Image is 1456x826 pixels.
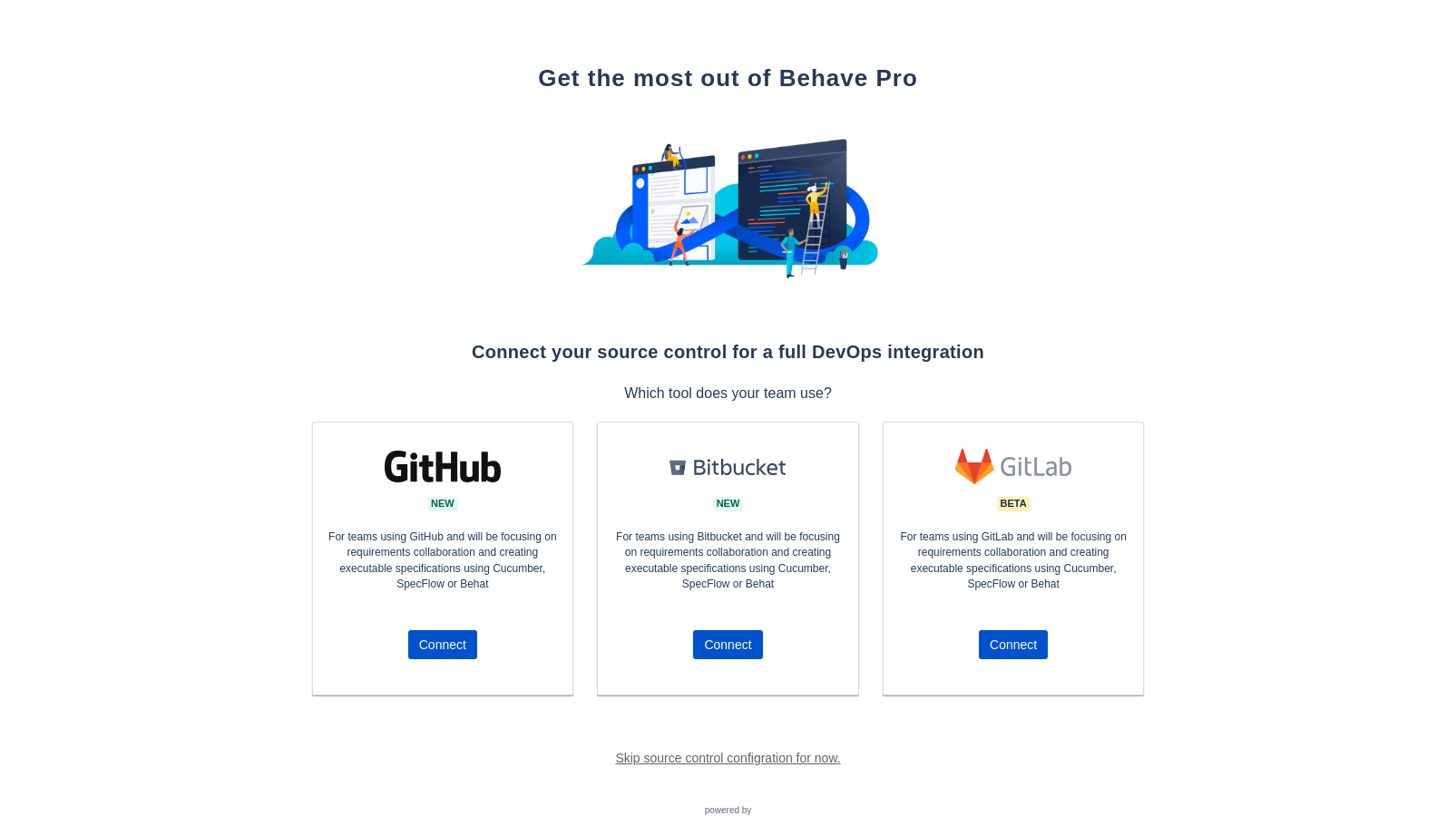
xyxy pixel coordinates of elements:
[322,521,564,630] p: For teams using GitHub and will be focusing on requirements collaboration and creating executable...
[427,499,458,509] span: new
[997,499,1031,509] span: Beta
[713,499,744,509] span: new
[385,451,501,482] img: svg+xml;base64,PD94bWwgdmVyc2lvbj0iMS4wIiBlbmNvZGluZz0iVVRGLTgiIHN0YW5kYWxvbmU9Im5vIj8+Cjxzdmcgd2...
[955,449,1071,484] img: svg+xml;base64,PHN2ZyB4bWxucz0iaHR0cDovL3d3dy53My5vcmcvMjAwMC9zdmciIGRhdGEtbmFtZT0ibG9nbyBhcnQiIH...
[990,630,1037,659] span: Connect
[669,459,786,475] img: svg+xml;base64,PHN2ZyB4bWxucz0iaHR0cDovL3d3dy53My5vcmcvMjAwMC9zdmciIHhtbG5zOnhsaW5rPSJodHRwOi8vd3...
[704,630,751,659] span: Connect
[308,63,1149,93] h1: Get the most out of Behave Pro
[615,751,840,765] a: Skip source control configration for now.
[308,338,1149,365] h2: Connect your source control for a full DevOps integration
[607,521,849,630] p: For teams using Bitbucket and will be focusing on requirements collaboration and creating executa...
[308,384,1149,404] p: Which tool does your team use?
[693,630,762,659] button: Connect
[979,630,1048,659] button: Connect
[579,121,878,297] img: 11222ea1c9beac435c9fbe98ea237223.png
[893,521,1135,630] p: For teams using GitLab and will be focusing on requirements collaboration and creating executable...
[419,630,466,659] span: Connect
[408,630,477,659] button: Connect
